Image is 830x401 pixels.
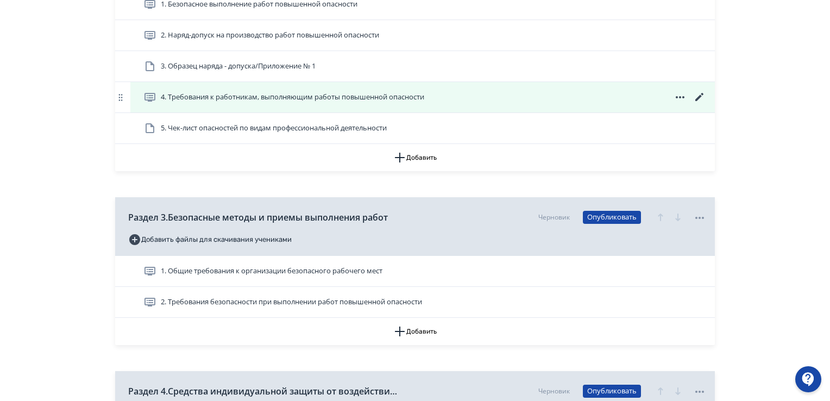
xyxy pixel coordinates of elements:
[115,20,715,51] div: 2. Наряд-допуск на производство работ повышенной опасности
[161,123,387,134] span: 5. Чек-лист опасностей по видам профессиональной деятельности
[583,211,641,224] button: Опубликовать
[161,30,379,41] span: 2. Наряд-допуск на производство работ повышенной опасности
[115,144,715,171] button: Добавить
[161,297,422,308] span: 2. Требования безопасности при выполнении работ повышенной опасности
[115,113,715,144] div: 5. Чек-лист опасностей по видам профессиональной деятельности
[161,61,316,72] span: 3. Образец наряда - допуска/Приложение № 1
[161,92,424,103] span: 4. Требования к работникам, выполняющим работы повышенной опасности
[538,212,570,222] div: Черновик
[128,231,292,248] button: Добавить файлы для скачивания учениками
[115,256,715,287] div: 1. Общие требования к организации безопасного рабочего мест
[115,287,715,318] div: 2. Требования безопасности при выполнении работ повышенной опасности
[115,82,715,113] div: 4. Требования к работникам, выполняющим работы повышенной опасности
[161,266,382,277] span: 1. Общие требования к организации безопасного рабочего мест
[583,385,641,398] button: Опубликовать
[538,386,570,396] div: Черновик
[115,51,715,82] div: 3. Образец наряда - допуска/Приложение № 1
[128,211,388,224] span: Раздел 3.Безопасные методы и приемы выполнения работ
[115,318,715,345] button: Добавить
[128,385,400,398] span: Раздел 4.Средства индивидуальной защиты от воздействия вредных и (или) опасных производственных ф...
